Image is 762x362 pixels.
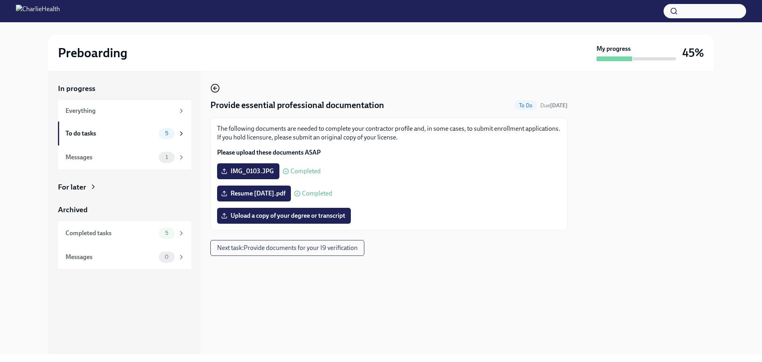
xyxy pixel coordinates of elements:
[58,245,191,269] a: Messages0
[58,122,191,145] a: To do tasks5
[217,244,358,252] span: Next task : Provide documents for your I9 verification
[223,212,345,220] span: Upload a copy of your degree or transcript
[65,229,156,238] div: Completed tasks
[682,46,704,60] h3: 45%
[65,129,156,138] div: To do tasks
[540,102,568,109] span: September 4th, 2025 08:00
[550,102,568,109] strong: [DATE]
[217,186,291,201] label: Resume [DATE].pdf
[223,167,274,175] span: IMG_0103.JPG
[65,106,175,115] div: Everything
[58,205,191,215] a: Archived
[160,130,173,136] span: 5
[514,103,537,108] span: To Do
[223,190,285,197] span: Resume [DATE].pdf
[58,100,191,122] a: Everything
[217,124,561,142] p: The following documents are needed to complete your contractor profile and, in some cases, to sub...
[217,163,279,179] label: IMG_0103.JPG
[58,182,86,192] div: For later
[58,145,191,169] a: Messages1
[161,154,173,160] span: 1
[210,240,364,256] button: Next task:Provide documents for your I9 verification
[58,182,191,192] a: For later
[540,102,568,109] span: Due
[58,45,127,61] h2: Preboarding
[160,230,173,236] span: 5
[160,254,173,260] span: 0
[65,153,156,162] div: Messages
[58,83,191,94] a: In progress
[210,99,384,111] h4: Provide essential professional documentation
[58,221,191,245] a: Completed tasks5
[217,149,321,156] strong: Please upload these documents ASAP
[597,45,631,53] strong: My progress
[65,253,156,261] div: Messages
[16,5,60,17] img: CharlieHealth
[302,190,332,197] span: Completed
[291,168,321,174] span: Completed
[217,208,351,224] label: Upload a copy of your degree or transcript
